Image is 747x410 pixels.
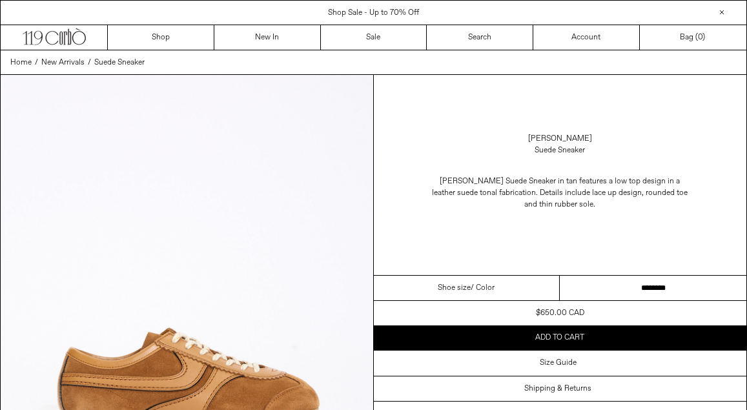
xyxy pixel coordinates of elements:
[438,282,471,294] span: Shoe size
[41,57,85,68] a: New Arrivals
[533,25,640,50] a: Account
[524,384,591,393] h3: Shipping & Returns
[35,57,38,68] span: /
[10,57,32,68] a: Home
[427,25,533,50] a: Search
[536,307,584,319] div: $650.00 CAD
[328,8,419,18] a: Shop Sale - Up to 70% Off
[214,25,321,50] a: New In
[698,32,705,43] span: )
[640,25,746,50] a: Bag ()
[94,57,145,68] a: Suede Sneaker
[535,145,585,156] div: Suede Sneaker
[108,25,214,50] a: Shop
[540,358,577,367] h3: Size Guide
[431,169,689,217] p: [PERSON_NAME] Suede Sneaker in tan features a low top design in a leather suede tonal fabrication...
[471,282,495,294] span: / Color
[374,325,747,350] button: Add to cart
[321,25,427,50] a: Sale
[698,32,702,43] span: 0
[528,133,592,145] a: [PERSON_NAME]
[535,333,584,343] span: Add to cart
[88,57,91,68] span: /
